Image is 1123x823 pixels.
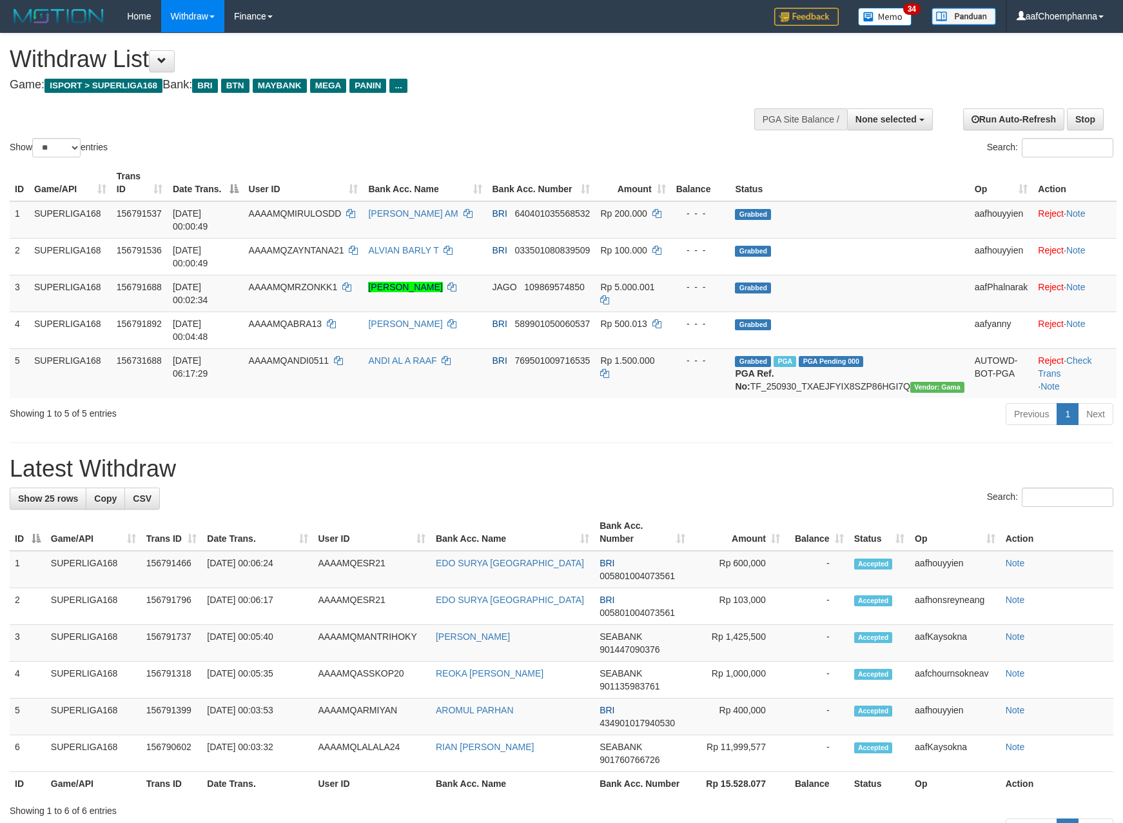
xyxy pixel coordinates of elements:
[313,588,431,625] td: AAAAMQESR21
[44,79,162,93] span: ISPORT > SUPERLIGA168
[29,201,112,239] td: SUPERLIGA168
[690,588,785,625] td: Rp 103,000
[310,79,347,93] span: MEGA
[1022,488,1113,507] input: Search:
[600,705,614,715] span: BRI
[855,114,917,124] span: None selected
[10,514,46,551] th: ID: activate to sort column descending
[10,164,29,201] th: ID
[141,699,202,735] td: 156791399
[785,514,849,551] th: Balance: activate to sort column ascending
[202,772,313,796] th: Date Trans.
[86,488,125,510] a: Copy
[910,514,1001,551] th: Op: activate to sort column ascending
[1066,282,1086,292] a: Note
[313,772,431,796] th: User ID
[10,275,29,312] td: 3
[493,282,517,292] span: JAGO
[1006,558,1025,568] a: Note
[202,588,313,625] td: [DATE] 00:06:17
[363,164,487,201] th: Bank Acc. Name: activate to sort column ascending
[313,662,431,699] td: AAAAMQASSKOP20
[313,699,431,735] td: AAAAMQARMIYAN
[436,631,510,642] a: [PERSON_NAME]
[600,282,654,292] span: Rp 5.000.001
[970,312,1033,348] td: aafyanny
[349,79,386,93] span: PANIN
[910,382,964,393] span: Vendor URL: https://trx31.1velocity.biz
[436,668,543,679] a: REOKA [PERSON_NAME]
[141,514,202,551] th: Trans ID: activate to sort column ascending
[600,644,659,655] span: Copy 901447090376 to clipboard
[313,551,431,588] td: AAAAMQESR21
[910,735,1001,772] td: aafKaysokna
[600,595,614,605] span: BRI
[141,772,202,796] th: Trans ID
[600,319,647,329] span: Rp 500.013
[690,735,785,772] td: Rp 11,999,577
[46,662,141,699] td: SUPERLIGA168
[32,138,81,157] select: Showentries
[774,8,839,26] img: Feedback.jpg
[117,208,162,219] span: 156791537
[849,514,910,551] th: Status: activate to sort column ascending
[202,735,313,772] td: [DATE] 00:03:32
[46,625,141,662] td: SUPERLIGA168
[970,201,1033,239] td: aafhouyyien
[785,735,849,772] td: -
[112,164,168,201] th: Trans ID: activate to sort column ascending
[173,282,208,305] span: [DATE] 00:02:34
[10,625,46,662] td: 3
[1038,245,1064,255] a: Reject
[10,138,108,157] label: Show entries
[10,735,46,772] td: 6
[690,551,785,588] td: Rp 600,000
[932,8,996,25] img: panduan.png
[754,108,847,130] div: PGA Site Balance /
[202,625,313,662] td: [DATE] 00:05:40
[133,493,151,504] span: CSV
[10,312,29,348] td: 4
[847,108,933,130] button: None selected
[141,551,202,588] td: 156791466
[676,317,725,330] div: - - -
[600,571,675,581] span: Copy 005801004073561 to clipboard
[735,319,771,330] span: Grabbed
[29,312,112,348] td: SUPERLIGA168
[1066,208,1086,219] a: Note
[313,514,431,551] th: User ID: activate to sort column ascending
[970,164,1033,201] th: Op: activate to sort column ascending
[854,669,893,680] span: Accepted
[10,488,86,510] a: Show 25 rows
[10,662,46,699] td: 4
[1006,403,1057,425] a: Previous
[1033,275,1117,312] td: ·
[910,625,1001,662] td: aafKaysokna
[29,348,112,398] td: SUPERLIGA168
[141,662,202,699] td: 156791318
[29,238,112,275] td: SUPERLIGA168
[1006,631,1025,642] a: Note
[1078,403,1113,425] a: Next
[676,354,725,367] div: - - -
[368,245,438,255] a: ALVIAN BARLY T
[173,208,208,232] span: [DATE] 00:00:49
[173,319,208,342] span: [DATE] 00:04:48
[10,772,46,796] th: ID
[600,718,675,728] span: Copy 434901017940530 to clipboard
[436,705,514,715] a: AROMUL PARHAN
[249,282,338,292] span: AAAAMQMRZONKK1
[10,588,46,625] td: 2
[785,588,849,625] td: -
[785,772,849,796] th: Balance
[10,456,1113,482] h1: Latest Withdraw
[436,558,584,568] a: EDO SURYA [GEOGRAPHIC_DATA]
[785,662,849,699] td: -
[124,488,160,510] a: CSV
[1038,282,1064,292] a: Reject
[1001,514,1113,551] th: Action
[249,355,329,366] span: AAAAMQANDI0511
[970,348,1033,398] td: AUTOWD-BOT-PGA
[94,493,117,504] span: Copy
[493,319,507,329] span: BRI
